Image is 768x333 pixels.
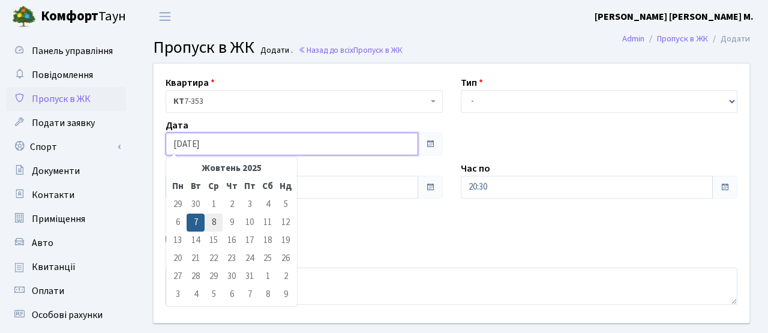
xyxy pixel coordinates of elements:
td: 8 [259,286,277,304]
td: 5 [277,196,295,214]
td: 30 [187,196,205,214]
button: Переключити навігацію [150,7,180,26]
td: 16 [223,232,241,250]
td: 17 [241,232,259,250]
a: Авто [6,231,126,255]
td: 1 [259,268,277,286]
td: 25 [259,250,277,268]
th: Пт [241,178,259,196]
td: 22 [205,250,223,268]
td: 3 [169,286,187,304]
td: 11 [259,214,277,232]
label: Час по [461,161,490,176]
td: 29 [169,196,187,214]
span: Панель управління [32,44,113,58]
label: Дата [166,118,188,133]
td: 27 [169,268,187,286]
a: Подати заявку [6,111,126,135]
span: Оплати [32,284,64,298]
a: Приміщення [6,207,126,231]
td: 24 [241,250,259,268]
td: 3 [241,196,259,214]
span: Подати заявку [32,116,95,130]
th: Нд [277,178,295,196]
a: Повідомлення [6,63,126,87]
b: КТ [173,95,184,107]
td: 12 [277,214,295,232]
span: Пропуск в ЖК [32,92,91,106]
td: 15 [205,232,223,250]
td: 4 [259,196,277,214]
a: Документи [6,159,126,183]
a: Особові рахунки [6,303,126,327]
td: 6 [223,286,241,304]
label: Квартира [166,76,215,90]
td: 9 [277,286,295,304]
span: Контакти [32,188,74,202]
a: Спорт [6,135,126,159]
td: 5 [205,286,223,304]
a: Панель управління [6,39,126,63]
nav: breadcrumb [604,26,768,52]
span: Таун [41,7,126,27]
span: Документи [32,164,80,178]
td: 18 [259,232,277,250]
td: 2 [277,268,295,286]
img: logo.png [12,5,36,29]
span: Квитанції [32,260,76,274]
b: Комфорт [41,7,98,26]
th: Сб [259,178,277,196]
td: 28 [187,268,205,286]
span: Авто [32,236,53,250]
td: 4 [187,286,205,304]
small: Додати . [258,46,293,56]
th: Жовтень 2025 [187,160,277,178]
span: <b>КТ</b>&nbsp;&nbsp;&nbsp;&nbsp;7-353 [173,95,428,107]
span: Приміщення [32,212,85,226]
a: Квитанції [6,255,126,279]
th: Пн [169,178,187,196]
td: 9 [223,214,241,232]
a: Admin [622,32,644,45]
td: 8 [205,214,223,232]
a: Назад до всіхПропуск в ЖК [298,44,403,56]
td: 14 [187,232,205,250]
a: Пропуск в ЖК [6,87,126,111]
td: 7 [241,286,259,304]
td: 20 [169,250,187,268]
span: Повідомлення [32,68,93,82]
th: Вт [187,178,205,196]
td: 2 [223,196,241,214]
td: 31 [241,268,259,286]
td: 10 [241,214,259,232]
a: [PERSON_NAME] [PERSON_NAME] М. [595,10,754,24]
td: 26 [277,250,295,268]
th: Ср [205,178,223,196]
td: 23 [223,250,241,268]
label: Тип [461,76,483,90]
td: 7 [187,214,205,232]
li: Додати [708,32,750,46]
span: Пропуск в ЖК [353,44,403,56]
span: Особові рахунки [32,308,103,322]
span: <b>КТ</b>&nbsp;&nbsp;&nbsp;&nbsp;7-353 [166,90,443,113]
td: 19 [277,232,295,250]
a: Пропуск в ЖК [657,32,708,45]
td: 6 [169,214,187,232]
th: Чт [223,178,241,196]
span: Пропуск в ЖК [153,35,254,59]
a: Оплати [6,279,126,303]
td: 13 [169,232,187,250]
b: [PERSON_NAME] [PERSON_NAME] М. [595,10,754,23]
td: 21 [187,250,205,268]
td: 30 [223,268,241,286]
td: 29 [205,268,223,286]
a: Контакти [6,183,126,207]
td: 1 [205,196,223,214]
